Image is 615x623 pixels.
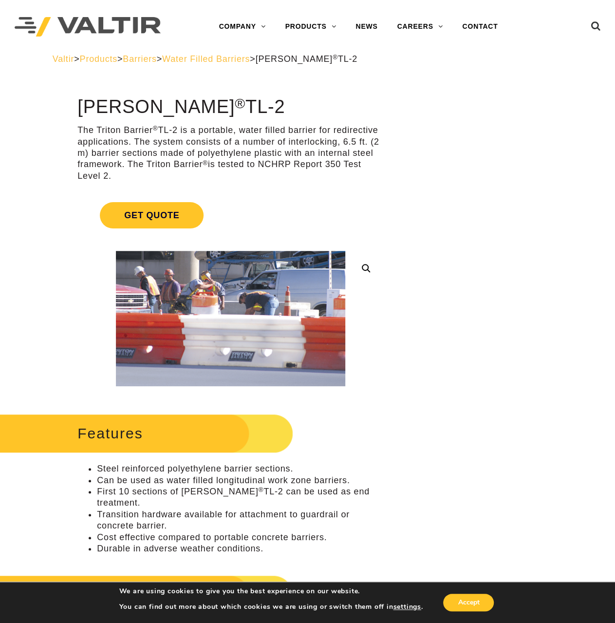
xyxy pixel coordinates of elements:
sup: ® [203,159,208,167]
img: Valtir [15,17,161,37]
a: Barriers [123,54,156,64]
div: > > > > [53,54,563,65]
a: PRODUCTS [276,17,346,37]
a: Get Quote [77,190,384,240]
li: Cost effective compared to portable concrete barriers. [97,532,384,543]
sup: ® [235,95,245,111]
p: The Triton Barrier TL-2 is a portable, water filled barrier for redirective applications. The sys... [77,125,384,182]
p: You can find out more about which cookies we are using or switch them off in . [119,603,423,611]
li: Steel reinforced polyethylene barrier sections. [97,463,384,474]
button: settings [393,603,421,611]
a: NEWS [346,17,387,37]
p: We are using cookies to give you the best experience on our website. [119,587,423,596]
sup: ® [333,54,338,61]
span: Get Quote [100,202,204,228]
li: Transition hardware available for attachment to guardrail or concrete barrier. [97,509,384,532]
li: Durable in adverse weather conditions. [97,543,384,554]
a: Water Filled Barriers [162,54,250,64]
h1: [PERSON_NAME] TL-2 [77,97,384,117]
a: COMPANY [209,17,276,37]
a: Valtir [53,54,74,64]
a: CAREERS [387,17,452,37]
sup: ® [259,486,264,493]
li: First 10 sections of [PERSON_NAME] TL-2 can be used as end treatment. [97,486,384,509]
a: CONTACT [452,17,507,37]
li: Can be used as water filled longitudinal work zone barriers. [97,475,384,486]
sup: ® [153,125,158,132]
span: [PERSON_NAME] TL-2 [256,54,357,64]
a: Products [80,54,117,64]
button: Accept [443,594,494,611]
